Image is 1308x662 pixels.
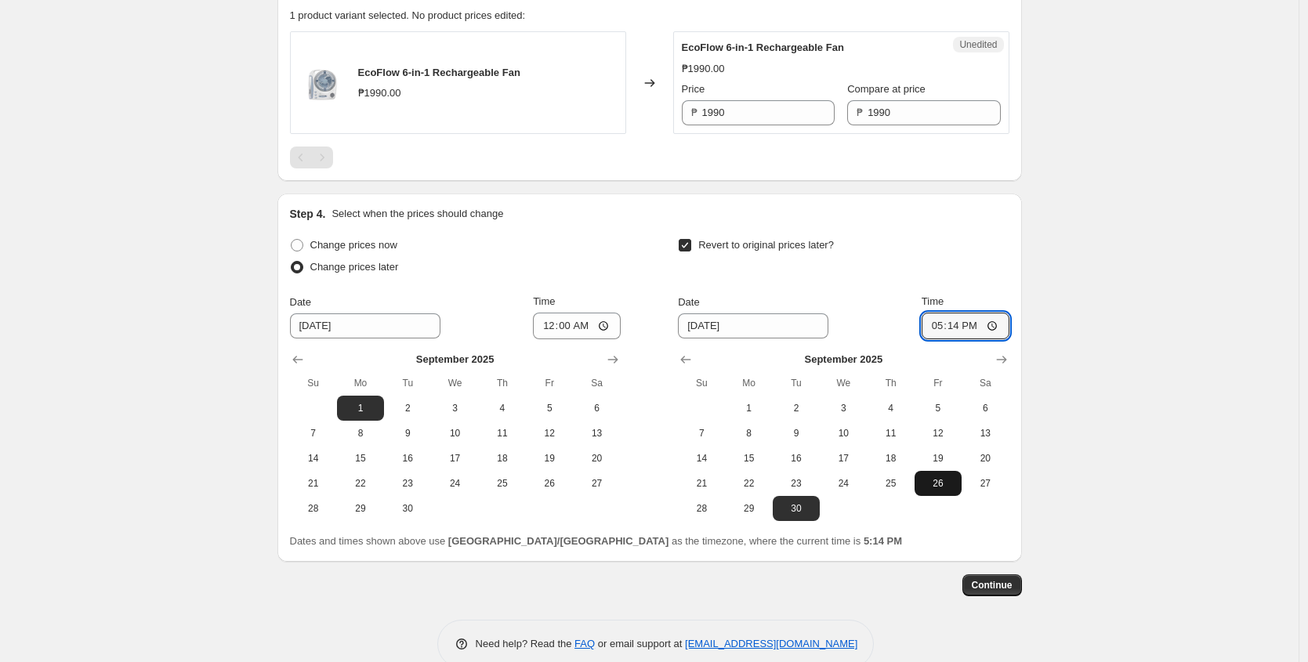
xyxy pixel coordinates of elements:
span: 17 [437,452,472,465]
th: Sunday [678,371,725,396]
button: Monday September 8 2025 [726,421,773,446]
button: Saturday September 13 2025 [962,421,1009,446]
th: Monday [726,371,773,396]
button: Friday September 26 2025 [526,471,573,496]
button: Thursday September 25 2025 [479,471,526,496]
button: Thursday September 18 2025 [867,446,914,471]
span: 23 [390,477,425,490]
button: Wednesday September 10 2025 [820,421,867,446]
span: Su [684,377,719,389]
p: Select when the prices should change [332,206,503,222]
span: 9 [779,427,813,440]
button: Saturday September 20 2025 [962,446,1009,471]
button: Monday September 8 2025 [337,421,384,446]
b: 5:14 PM [864,535,902,547]
button: Tuesday September 23 2025 [384,471,431,496]
span: 3 [437,402,472,414]
button: Tuesday September 30 2025 [384,496,431,521]
button: Friday September 12 2025 [915,421,962,446]
span: 27 [579,477,614,490]
b: [GEOGRAPHIC_DATA]/[GEOGRAPHIC_DATA] [448,535,668,547]
span: 11 [485,427,520,440]
span: 22 [732,477,766,490]
span: 28 [684,502,719,515]
button: Wednesday September 17 2025 [820,446,867,471]
button: Wednesday September 10 2025 [431,421,478,446]
h2: Step 4. [290,206,326,222]
div: ₱1990.00 [358,85,401,101]
span: 30 [390,502,425,515]
span: 7 [684,427,719,440]
span: Sa [968,377,1002,389]
button: Wednesday September 24 2025 [431,471,478,496]
span: Tu [779,377,813,389]
span: 13 [579,427,614,440]
span: Sa [579,377,614,389]
span: 24 [437,477,472,490]
span: 1 [732,402,766,414]
span: Change prices now [310,239,397,251]
span: 6 [579,402,614,414]
button: Show previous month, August 2025 [675,349,697,371]
button: Tuesday September 2 2025 [773,396,820,421]
span: 3 [826,402,861,414]
button: Friday September 12 2025 [526,421,573,446]
button: Monday September 22 2025 [337,471,384,496]
span: 14 [296,452,331,465]
th: Tuesday [773,371,820,396]
span: or email support at [595,638,685,649]
span: 5 [532,402,567,414]
span: Su [296,377,331,389]
th: Sunday [290,371,337,396]
span: 21 [296,477,331,490]
button: Monday September 15 2025 [726,446,773,471]
button: Wednesday September 24 2025 [820,471,867,496]
span: 8 [343,427,378,440]
button: Thursday September 18 2025 [479,446,526,471]
button: Tuesday September 2 2025 [384,396,431,421]
button: Tuesday September 9 2025 [384,421,431,446]
button: Saturday September 6 2025 [962,396,1009,421]
button: Wednesday September 3 2025 [431,396,478,421]
button: Monday September 29 2025 [337,496,384,521]
span: 20 [579,452,614,465]
th: Tuesday [384,371,431,396]
span: 19 [532,452,567,465]
span: 14 [684,452,719,465]
th: Saturday [573,371,620,396]
button: Show next month, October 2025 [991,349,1013,371]
span: 5 [921,402,955,414]
button: Thursday September 25 2025 [867,471,914,496]
span: 2 [390,402,425,414]
button: Saturday September 6 2025 [573,396,620,421]
span: 26 [921,477,955,490]
span: 30 [779,502,813,515]
span: Date [678,296,699,308]
button: Thursday September 4 2025 [867,396,914,421]
button: Tuesday September 9 2025 [773,421,820,446]
span: Time [922,295,944,307]
span: EcoFlow 6-in-1 Rechargeable Fan [682,42,844,53]
nav: Pagination [290,147,333,168]
span: Th [873,377,908,389]
span: 18 [873,452,908,465]
span: 16 [390,452,425,465]
button: Monday September 22 2025 [726,471,773,496]
input: 8/27/2025 [678,313,828,338]
span: We [437,377,472,389]
span: 15 [343,452,378,465]
a: FAQ [574,638,595,649]
th: Saturday [962,371,1009,396]
th: Thursday [479,371,526,396]
span: 10 [437,427,472,440]
span: 17 [826,452,861,465]
button: Thursday September 4 2025 [479,396,526,421]
button: Sunday September 28 2025 [678,496,725,521]
button: Tuesday September 16 2025 [384,446,431,471]
button: Sunday September 14 2025 [678,446,725,471]
span: 8 [732,427,766,440]
span: 28 [296,502,331,515]
button: Friday September 26 2025 [915,471,962,496]
span: 22 [343,477,378,490]
button: Sunday September 7 2025 [290,421,337,446]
